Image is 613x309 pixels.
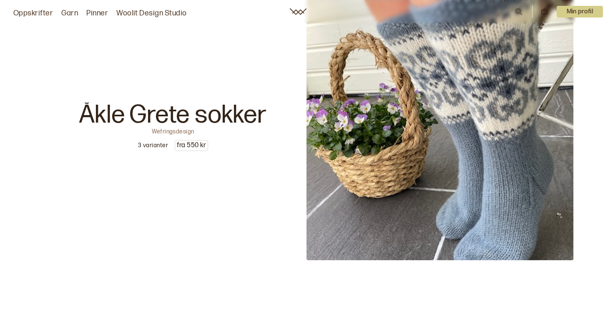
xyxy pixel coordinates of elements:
a: Oppskrifter [13,8,53,19]
p: Min profil [557,6,603,18]
p: 3 varianter [138,141,168,150]
a: Garn [61,8,78,19]
a: Woolit [290,8,306,15]
p: fra 550 kr [175,141,208,151]
a: Woolit Design Studio [116,8,187,19]
p: Wefringsdesign [152,128,194,133]
button: User dropdown [557,6,603,18]
a: Pinner [86,8,108,19]
p: Åkle Grete sokker [79,103,267,128]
